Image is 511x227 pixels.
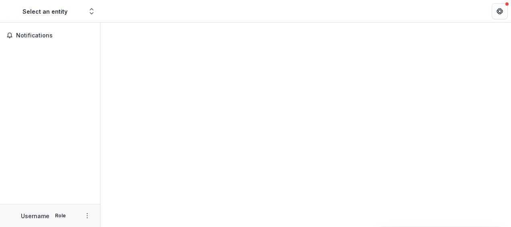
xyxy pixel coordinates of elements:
p: Role [53,212,68,219]
div: Select an entity [22,7,67,16]
p: Username [21,212,49,220]
button: Get Help [492,3,508,19]
button: Notifications [3,29,97,42]
span: Notifications [16,32,94,39]
button: Open entity switcher [86,3,97,19]
button: More [82,211,92,221]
